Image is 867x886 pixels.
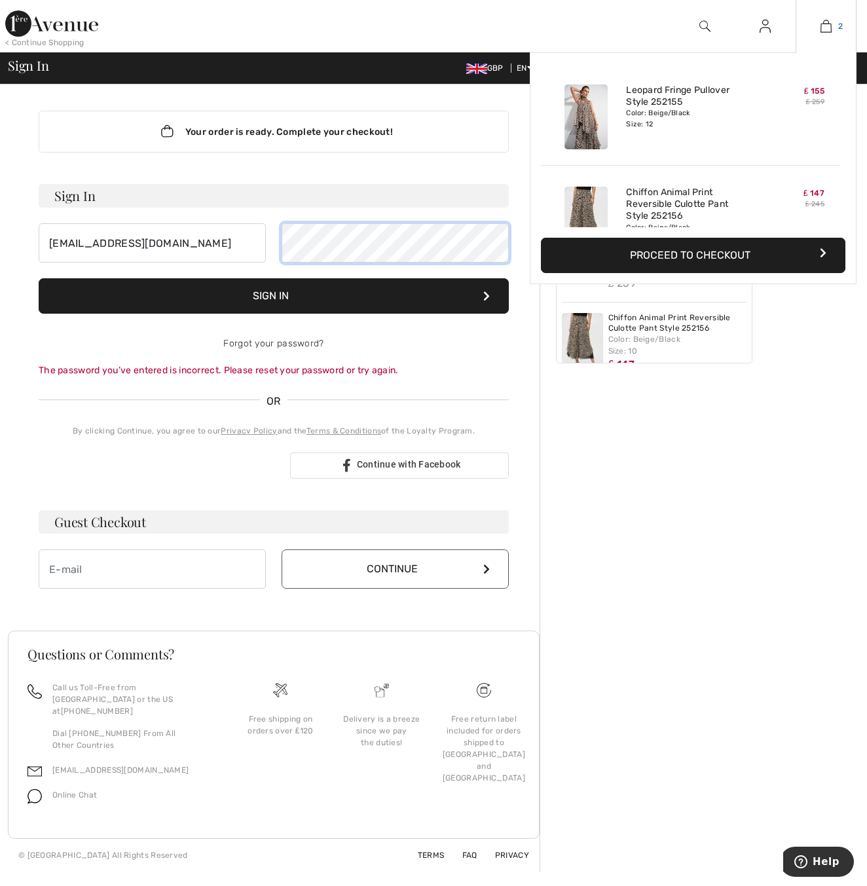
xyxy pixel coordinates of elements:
a: Forgot your password? [223,338,323,349]
a: Chiffon Animal Print Reversible Culotte Pant Style 252156 [608,313,747,333]
input: E-mail [39,223,266,263]
a: 2 [796,18,856,34]
div: Free shipping on orders over ₤120 [240,713,320,737]
img: search the website [699,18,710,34]
a: Leopard Fringe Pullover Style 252155 [626,84,755,108]
img: call [28,684,42,699]
input: E-mail [39,549,266,589]
img: Free shipping on orders over &#8356;120 [273,683,287,697]
span: Online Chat [52,790,97,800]
h3: Guest Checkout [39,510,509,534]
a: Privacy Policy [221,426,277,435]
img: email [28,764,42,779]
a: Chiffon Animal Print Reversible Culotte Pant Style 252156 [626,187,755,223]
p: Call us Toll-Free from [GEOGRAPHIC_DATA] or the US at [52,682,214,717]
img: 1ère Avenue [5,10,98,37]
a: Continue with Facebook [290,452,509,479]
a: [PHONE_NUMBER] [61,707,133,716]
div: Free return label included for orders shipped to [GEOGRAPHIC_DATA] and [GEOGRAPHIC_DATA] [443,713,525,784]
img: Leopard Fringe Pullover Style 252155 [564,84,608,149]
p: Dial [PHONE_NUMBER] From All Other Countries [52,728,214,751]
div: Delivery is a breeze since we pay the duties! [342,713,422,748]
span: 2 [838,20,843,32]
div: Color: Beige/Black Size: 10 [608,333,747,357]
button: Continue [282,549,509,589]
span: ₤ 147 [803,189,824,198]
span: Continue with Facebook [357,459,461,470]
img: UK Pound [466,64,487,74]
div: < Continue Shopping [5,37,84,48]
a: FAQ [447,851,477,860]
div: © [GEOGRAPHIC_DATA] All Rights Reserved [18,849,188,861]
img: My Bag [821,18,832,34]
span: ₤ 155 [804,86,824,96]
span: GBP [466,64,509,73]
a: Sign In [749,18,781,35]
img: Free shipping on orders over &#8356;120 [477,683,491,697]
a: Terms & Conditions [306,426,381,435]
img: Chiffon Animal Print Reversible Culotte Pant Style 252156 [564,187,608,251]
span: Sign In [8,59,48,72]
s: ₤ 245 [805,200,824,208]
a: Privacy [479,851,529,860]
img: Chiffon Animal Print Reversible Culotte Pant Style 252156 [562,313,603,375]
a: [EMAIL_ADDRESS][DOMAIN_NAME] [52,766,189,775]
div: Your order is ready. Complete your checkout! [39,111,509,153]
span: OR [260,394,287,409]
div: By clicking Continue, you agree to our and the of the Loyalty Program. [39,425,509,437]
div: Color: Beige/Black Size: 12 [626,108,755,129]
span: ₤ 147 [608,358,635,371]
div: The password you’ve entered is incorrect. Please reset your password or try again. [39,363,509,377]
img: My Info [760,18,771,34]
iframe: Sign in with Google Button [32,451,286,480]
div: Color: Beige/Black Size: 10 [626,223,755,244]
h3: Questions or Comments? [28,648,520,661]
button: Proceed to Checkout [541,238,845,273]
span: EN [517,64,533,73]
a: Terms [402,851,445,860]
img: chat [28,789,42,803]
h3: Sign In [39,184,509,208]
img: Delivery is a breeze since we pay the duties! [375,683,389,697]
s: ₤ 259 [805,98,824,106]
button: Sign In [39,278,509,314]
iframe: Opens a widget where you can find more information [783,847,854,879]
